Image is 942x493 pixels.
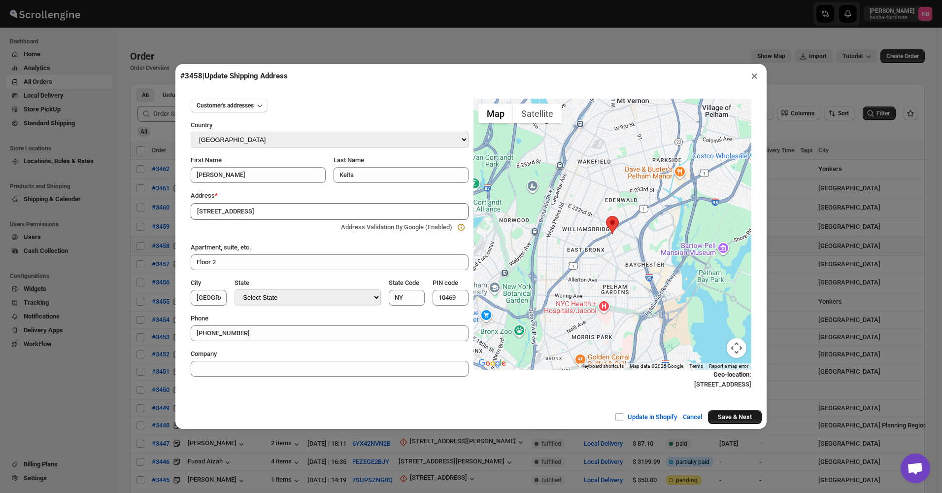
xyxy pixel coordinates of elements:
[180,71,288,80] span: #3458 | Update Shipping Address
[581,363,624,370] button: Keyboard shortcuts
[609,407,683,427] button: Update in Shopify
[191,203,469,220] input: Enter a address
[476,357,508,370] a: Open this area in Google Maps (opens a new window)
[334,156,364,164] span: Last Name
[513,104,562,123] button: Show satellite imagery
[191,120,469,132] div: Country
[197,102,254,109] span: Customer's addresses
[473,370,751,389] div: [STREET_ADDRESS]
[191,156,222,164] span: First Name
[191,99,268,112] button: Customer's addresses
[191,191,469,201] div: Address
[389,279,419,286] span: State Code
[689,363,703,369] a: Terms
[713,371,751,378] b: Geo-location :
[727,338,746,358] button: Map camera controls
[191,315,208,322] span: Phone
[191,350,217,357] span: Company
[191,279,201,286] span: City
[630,363,683,369] span: Map data ©2025 Google
[476,357,508,370] img: Google
[433,279,458,286] span: PIN code
[628,413,677,421] span: Update in Shopify
[191,244,251,251] span: Apartment, suite, etc.
[747,69,762,83] button: ×
[677,407,708,427] button: Cancel
[708,410,762,424] button: Save & Next
[901,454,930,483] a: Open chat
[341,223,452,231] span: Address Validation By Google (Enabled)
[235,278,380,289] div: State
[709,363,748,369] a: Report a map error
[478,104,513,123] button: Show street map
